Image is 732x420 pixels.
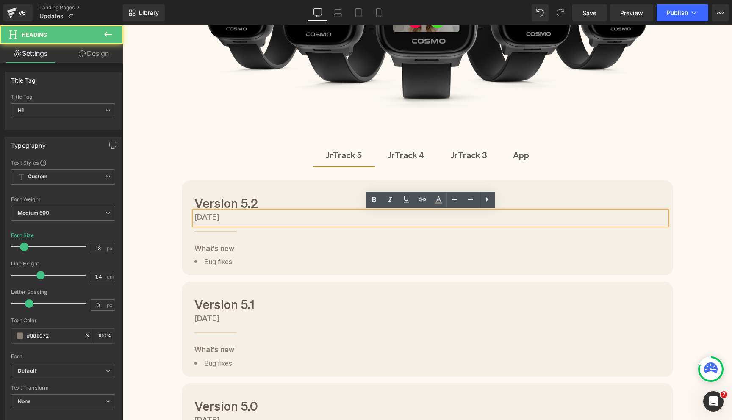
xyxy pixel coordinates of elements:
div: Text Transform [11,385,115,391]
h1: Version 5.0 [72,371,544,389]
a: v6 [3,4,33,21]
div: App [391,122,407,136]
h1: Version 5.1 [72,269,544,287]
div: Font [11,354,115,359]
div: JrTrack 4 [265,122,302,136]
div: Text Color [11,318,115,323]
b: H1 [18,107,24,113]
a: Preview [610,4,653,21]
span: Updates [39,13,64,19]
button: More [712,4,729,21]
button: Undo [532,4,549,21]
div: v6 [17,7,28,18]
span: px [107,246,114,251]
h1: What's new [72,318,544,329]
h1: What's new [72,217,544,228]
h1: Version 5.2 [72,168,544,186]
div: Title Tag [11,72,36,84]
h1: [DATE] [72,287,544,298]
a: Desktop [308,4,328,21]
a: Design [63,44,125,63]
span: Heading [22,31,47,38]
span: 7 [721,391,727,398]
span: Preview [620,8,643,17]
div: % [94,329,115,343]
span: px [107,302,114,308]
li: Bug fixes [72,332,544,343]
h1: [DATE] [72,389,544,399]
a: Laptop [328,4,348,21]
div: Typography [11,137,46,149]
div: Letter Spacing [11,289,115,295]
span: Publish [667,9,688,16]
div: JrTrack 3 [328,122,365,136]
div: Line Height [11,261,115,267]
div: Font Size [11,232,34,238]
b: Medium 500 [18,210,49,216]
button: Redo [552,4,569,21]
button: Publish [657,4,708,21]
a: Mobile [369,4,389,21]
i: Default [18,367,36,375]
span: Library [139,9,159,17]
b: Custom [28,173,47,180]
a: Tablet [348,4,369,21]
li: Bug fixes [72,230,544,241]
div: JrTrack 5 [203,122,239,136]
span: Save [582,8,596,17]
div: Font Weight [11,196,115,202]
a: Landing Pages [39,4,123,11]
h1: [DATE] [72,186,544,196]
a: New Library [123,4,165,21]
input: Color [27,331,81,340]
div: Title Tag [11,94,115,100]
b: None [18,398,31,404]
span: em [107,274,114,279]
iframe: Intercom live chat [703,391,724,412]
div: Text Styles [11,159,115,166]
